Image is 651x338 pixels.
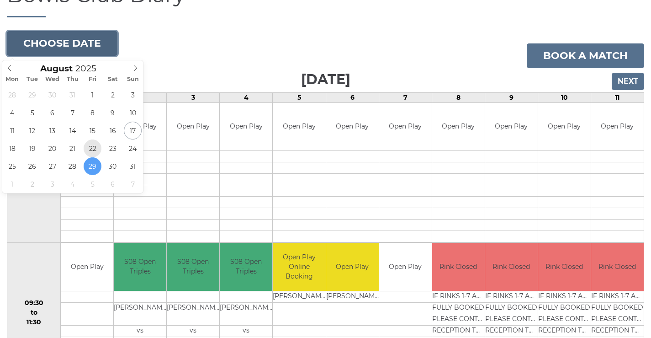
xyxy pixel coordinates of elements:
[103,76,123,82] span: Sat
[23,104,41,122] span: August 5, 2025
[7,31,117,56] button: Choose date
[432,325,485,337] td: RECEPTION TO BOOK
[23,175,41,193] span: September 2, 2025
[84,122,101,139] span: August 15, 2025
[104,139,122,157] span: August 23, 2025
[124,175,142,193] span: September 7, 2025
[64,175,81,193] span: September 4, 2025
[167,92,220,102] td: 3
[43,157,61,175] span: August 27, 2025
[124,157,142,175] span: August 31, 2025
[64,139,81,157] span: August 21, 2025
[485,302,538,314] td: FULLY BOOKED
[220,92,273,102] td: 4
[124,139,142,157] span: August 24, 2025
[23,122,41,139] span: August 12, 2025
[84,86,101,104] span: August 1, 2025
[167,103,219,151] td: Open Play
[167,325,219,337] td: vs
[485,92,538,102] td: 9
[3,104,21,122] span: August 4, 2025
[538,103,591,151] td: Open Play
[273,92,326,102] td: 5
[114,325,166,337] td: vs
[485,243,538,291] td: Rink Closed
[124,86,142,104] span: August 3, 2025
[3,175,21,193] span: September 1, 2025
[3,139,21,157] span: August 18, 2025
[42,76,63,82] span: Wed
[220,302,272,314] td: [PERSON_NAME]
[591,302,644,314] td: FULLY BOOKED
[167,302,219,314] td: [PERSON_NAME]
[124,122,142,139] span: August 17, 2025
[538,243,591,291] td: Rink Closed
[43,86,61,104] span: July 30, 2025
[273,291,325,302] td: [PERSON_NAME]
[485,325,538,337] td: RECEPTION TO BOOK
[538,325,591,337] td: RECEPTION TO BOOK
[73,63,108,74] input: Scroll to increment
[43,104,61,122] span: August 6, 2025
[3,157,21,175] span: August 25, 2025
[326,92,379,102] td: 6
[63,76,83,82] span: Thu
[432,243,485,291] td: Rink Closed
[591,291,644,302] td: IF RINKS 1-7 ARE
[612,73,644,90] input: Next
[527,43,644,68] a: Book a match
[43,139,61,157] span: August 20, 2025
[61,243,113,291] td: Open Play
[3,122,21,139] span: August 11, 2025
[591,243,644,291] td: Rink Closed
[23,157,41,175] span: August 26, 2025
[40,64,73,73] span: Scroll to increment
[23,139,41,157] span: August 19, 2025
[104,157,122,175] span: August 30, 2025
[379,92,432,102] td: 7
[379,243,432,291] td: Open Play
[124,104,142,122] span: August 10, 2025
[538,302,591,314] td: FULLY BOOKED
[43,175,61,193] span: September 3, 2025
[104,175,122,193] span: September 6, 2025
[64,104,81,122] span: August 7, 2025
[220,243,272,291] td: S08 Open Triples
[432,92,485,102] td: 8
[273,243,325,291] td: Open Play Online Booking
[64,122,81,139] span: August 14, 2025
[22,76,42,82] span: Tue
[538,92,591,102] td: 10
[3,86,21,104] span: July 28, 2025
[104,122,122,139] span: August 16, 2025
[84,139,101,157] span: August 22, 2025
[432,103,485,151] td: Open Play
[485,291,538,302] td: IF RINKS 1-7 ARE
[114,243,166,291] td: S08 Open Triples
[485,314,538,325] td: PLEASE CONTACT
[591,103,644,151] td: Open Play
[64,86,81,104] span: July 31, 2025
[64,157,81,175] span: August 28, 2025
[326,243,379,291] td: Open Play
[538,291,591,302] td: IF RINKS 1-7 ARE
[220,103,272,151] td: Open Play
[432,291,485,302] td: IF RINKS 1-7 ARE
[432,302,485,314] td: FULLY BOOKED
[114,302,166,314] td: [PERSON_NAME]
[432,314,485,325] td: PLEASE CONTACT
[538,314,591,325] td: PLEASE CONTACT
[123,76,143,82] span: Sun
[485,103,538,151] td: Open Play
[104,86,122,104] span: August 2, 2025
[591,314,644,325] td: PLEASE CONTACT
[220,325,272,337] td: vs
[591,92,644,102] td: 11
[379,103,432,151] td: Open Play
[84,157,101,175] span: August 29, 2025
[167,243,219,291] td: S08 Open Triples
[43,122,61,139] span: August 13, 2025
[104,104,122,122] span: August 9, 2025
[84,175,101,193] span: September 5, 2025
[591,325,644,337] td: RECEPTION TO BOOK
